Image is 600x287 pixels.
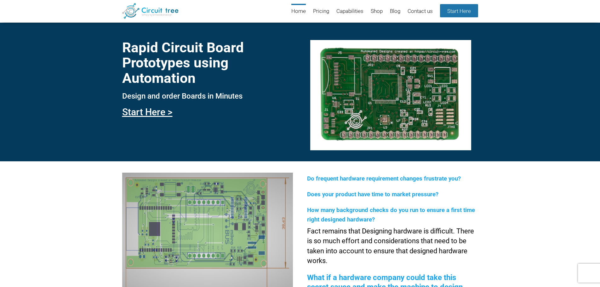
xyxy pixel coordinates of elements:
[336,4,363,19] a: Capabilities
[291,4,306,19] a: Home
[440,4,478,17] a: Start Here
[313,4,329,19] a: Pricing
[122,40,293,86] h1: Rapid Circuit Board Prototypes using Automation
[307,191,438,198] span: Does your product have time to market pressure?
[122,106,173,118] a: Start Here >
[307,226,478,266] p: Fact remains that Designing hardware is difficult. There is so much effort and considerations tha...
[371,4,383,19] a: Shop
[122,3,179,19] img: Circuit Tree
[307,175,461,182] span: Do frequent hardware requirement changes frustrate you?
[390,4,400,19] a: Blog
[408,4,433,19] a: Contact us
[307,207,475,223] span: How many background checks do you run to ensure a first time right designed hardware?
[122,92,293,100] h3: Design and order Boards in Minutes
